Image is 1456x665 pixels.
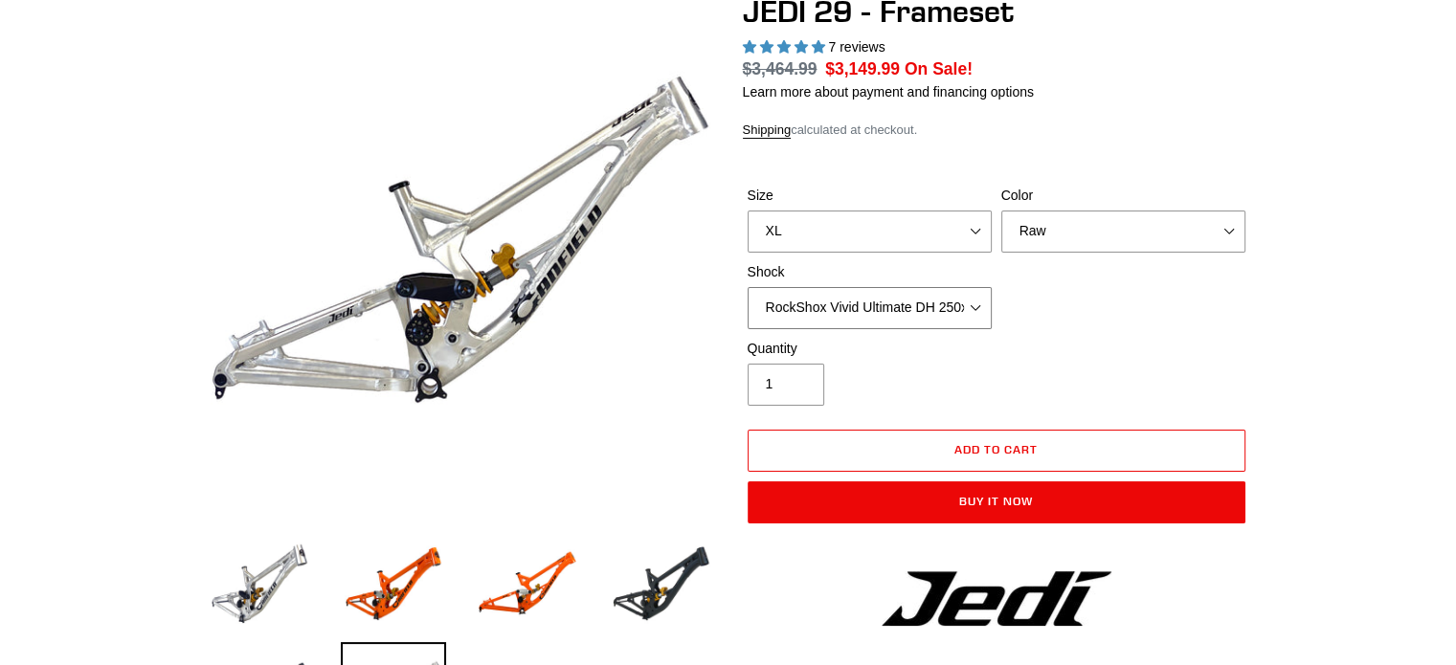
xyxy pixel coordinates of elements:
a: Shipping [743,122,792,139]
s: $3,464.99 [743,59,818,78]
label: Color [1001,186,1245,206]
button: Add to cart [748,430,1245,472]
label: Size [748,186,992,206]
a: Learn more about payment and financing options [743,84,1034,100]
span: $3,149.99 [825,59,900,78]
span: 5.00 stars [743,39,829,55]
label: Quantity [748,339,992,359]
div: calculated at checkout. [743,121,1250,140]
label: Shock [748,262,992,282]
img: Load image into Gallery viewer, JEDI 29 - Frameset [609,531,714,636]
button: Buy it now [748,481,1245,523]
img: Load image into Gallery viewer, JEDI 29 - Frameset [207,531,312,636]
span: Add to cart [954,442,1038,456]
span: On Sale! [905,56,973,81]
span: 7 reviews [828,39,885,55]
img: Load image into Gallery viewer, JEDI 29 - Frameset [341,531,446,636]
img: Load image into Gallery viewer, JEDI 29 - Frameset [475,531,580,636]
